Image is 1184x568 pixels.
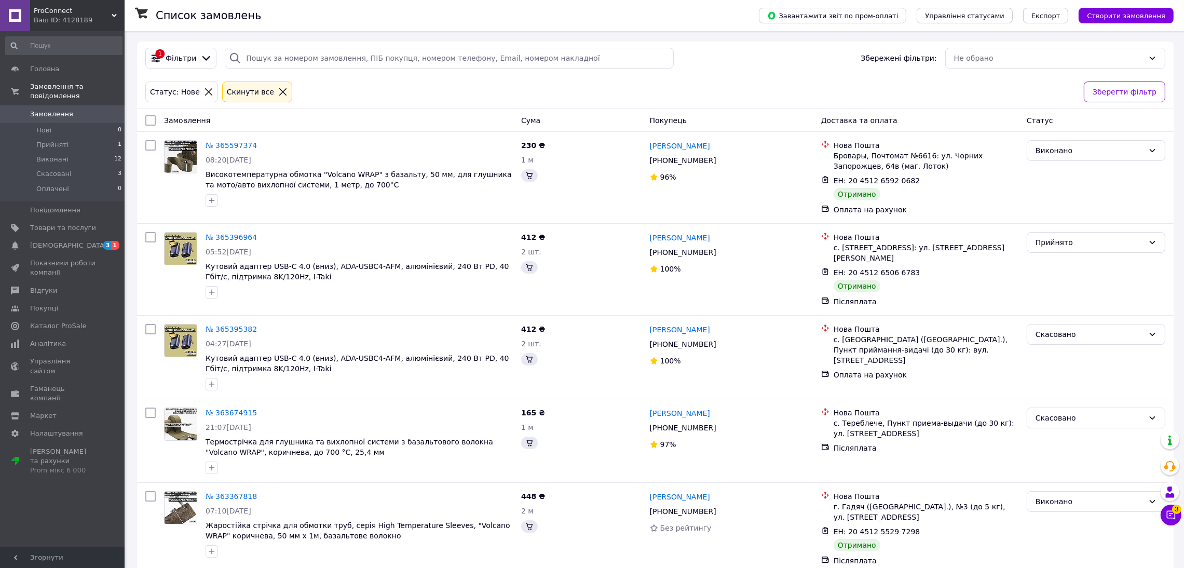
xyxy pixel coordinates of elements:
span: Кутовий адаптер USB-C 4.0 (вниз), ADA-USBC4-AFM, алюмінієвий, 240 Вт PD, 40 Гбіт/с, підтримка 8K/... [206,262,509,281]
span: Товари та послуги [30,223,96,233]
img: Фото товару [165,141,197,173]
span: Відгуки [30,286,57,295]
span: Маркет [30,411,57,421]
div: Отримано [834,539,880,551]
div: Бровары, Почтомат №6616: ул. Чорних Запорожцев, 64в (маг. Лоток) [834,151,1018,171]
span: Нові [36,126,51,135]
button: Зберегти фільтр [1084,82,1165,102]
div: с. Тереблече, Пункт приема-выдачи (до 30 кг): ул. [STREET_ADDRESS] [834,418,1018,439]
div: Cкинути все [225,86,276,98]
span: Замовлення [164,116,210,125]
a: № 365395382 [206,325,257,333]
button: Управління статусами [917,8,1013,23]
span: Замовлення та повідомлення [30,82,125,101]
button: Створити замовлення [1079,8,1174,23]
span: 96% [660,173,676,181]
span: 07:10[DATE] [206,507,251,515]
div: Не обрано [954,52,1144,64]
div: [PHONE_NUMBER] [648,337,718,351]
span: [DEMOGRAPHIC_DATA] [30,241,107,250]
div: Отримано [834,188,880,200]
div: Післяплата [834,443,1018,453]
span: Налаштування [30,429,83,438]
div: Нова Пошта [834,324,1018,334]
div: Оплата на рахунок [834,370,1018,380]
span: 165 ₴ [521,409,545,417]
div: с. [GEOGRAPHIC_DATA] ([GEOGRAPHIC_DATA].), Пункт приймання-видачі (до 30 кг): вул. [STREET_ADDRESS] [834,334,1018,366]
span: 1 м [521,156,534,164]
div: Післяплата [834,556,1018,566]
span: Прийняті [36,140,69,150]
a: Фото товару [164,408,197,441]
span: Без рейтингу [660,524,712,532]
a: Жаростійка стрічка для обмотки труб, серія High Temperature Sleeves, "Volcano WRAP" коричнева, 50... [206,521,510,540]
span: Доставка та оплата [821,116,897,125]
span: 05:52[DATE] [206,248,251,256]
span: 412 ₴ [521,325,545,333]
span: 412 ₴ [521,233,545,241]
span: Термострічка для глушника та вихлопної системи з базальтового волокна "Volcano WRAP", коричнева, ... [206,438,493,456]
a: № 365597374 [206,141,257,150]
a: [PERSON_NAME] [650,492,710,502]
div: Виконано [1036,145,1144,156]
span: ProConnect [34,6,112,16]
div: Післяплата [834,296,1018,307]
span: Високотемпературна обмотка "Volcano WRAP" з базальту, 50 мм, для глушника та мото/авто вихлопної ... [206,170,512,189]
span: Покупець [650,116,687,125]
div: Нова Пошта [834,232,1018,242]
span: 21:07[DATE] [206,423,251,431]
span: Гаманець компанії [30,384,96,403]
a: № 363367818 [206,492,257,501]
div: Нова Пошта [834,140,1018,151]
span: 2 шт. [521,248,541,256]
span: 230 ₴ [521,141,545,150]
a: Фото товару [164,324,197,357]
span: Головна [30,64,59,74]
span: 3 [118,169,121,179]
div: Прийнято [1036,237,1144,248]
span: Управління статусами [925,12,1004,20]
a: [PERSON_NAME] [650,324,710,335]
div: Статус: Нове [148,86,202,98]
div: [PHONE_NUMBER] [648,153,718,168]
a: [PERSON_NAME] [650,408,710,418]
img: Фото товару [165,233,197,265]
div: [PHONE_NUMBER] [648,421,718,435]
span: Зберегти фільтр [1093,86,1156,98]
span: ЕН: 20 4512 6592 0682 [834,177,920,185]
span: Статус [1027,116,1053,125]
a: Створити замовлення [1068,11,1174,19]
img: Фото товару [165,324,197,357]
div: Нова Пошта [834,491,1018,502]
span: Показники роботи компанії [30,259,96,277]
span: 08:20[DATE] [206,156,251,164]
span: Експорт [1031,12,1060,20]
div: Виконано [1036,496,1144,507]
span: 1 [118,140,121,150]
span: 100% [660,357,681,365]
span: Оплачені [36,184,69,194]
div: [PHONE_NUMBER] [648,245,718,260]
span: 2 шт. [521,340,541,348]
span: Повідомлення [30,206,80,215]
span: 1 м [521,423,534,431]
span: [PERSON_NAME] та рахунки [30,447,96,476]
button: Завантажити звіт по пром-оплаті [759,8,906,23]
span: ЕН: 20 4512 6506 6783 [834,268,920,277]
a: [PERSON_NAME] [650,233,710,243]
button: Чат з покупцем3 [1161,505,1181,525]
img: Фото товару [165,492,197,524]
span: Виконані [36,155,69,164]
a: № 363674915 [206,409,257,417]
span: 04:27[DATE] [206,340,251,348]
div: Скасовано [1036,412,1144,424]
span: 97% [660,440,676,449]
span: 12 [114,155,121,164]
span: Створити замовлення [1087,12,1165,20]
span: ЕН: 20 4512 5529 7298 [834,528,920,536]
span: 2 м [521,507,534,515]
img: Фото товару [165,408,197,440]
div: с. [STREET_ADDRESS]: ул. [STREET_ADDRESS][PERSON_NAME] [834,242,1018,263]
